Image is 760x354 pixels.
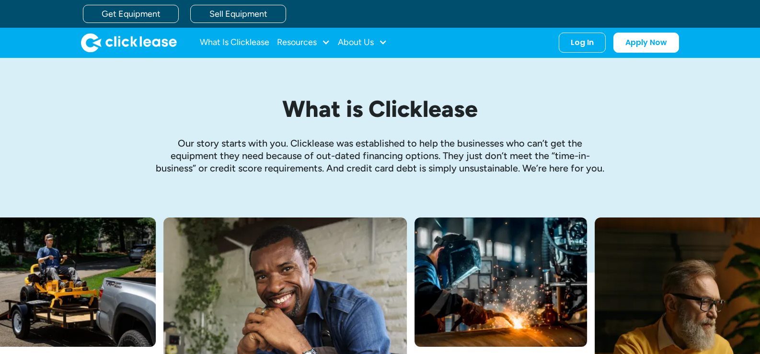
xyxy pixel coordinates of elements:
[155,96,605,122] h1: What is Clicklease
[81,33,177,52] a: home
[571,38,594,47] div: Log In
[155,137,605,174] p: Our story starts with you. Clicklease was established to help the businesses who can’t get the eq...
[415,217,587,347] img: A welder in a large mask working on a large pipe
[613,33,679,53] a: Apply Now
[83,5,179,23] a: Get Equipment
[190,5,286,23] a: Sell Equipment
[200,33,269,52] a: What Is Clicklease
[81,33,177,52] img: Clicklease logo
[338,33,387,52] div: About Us
[277,33,330,52] div: Resources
